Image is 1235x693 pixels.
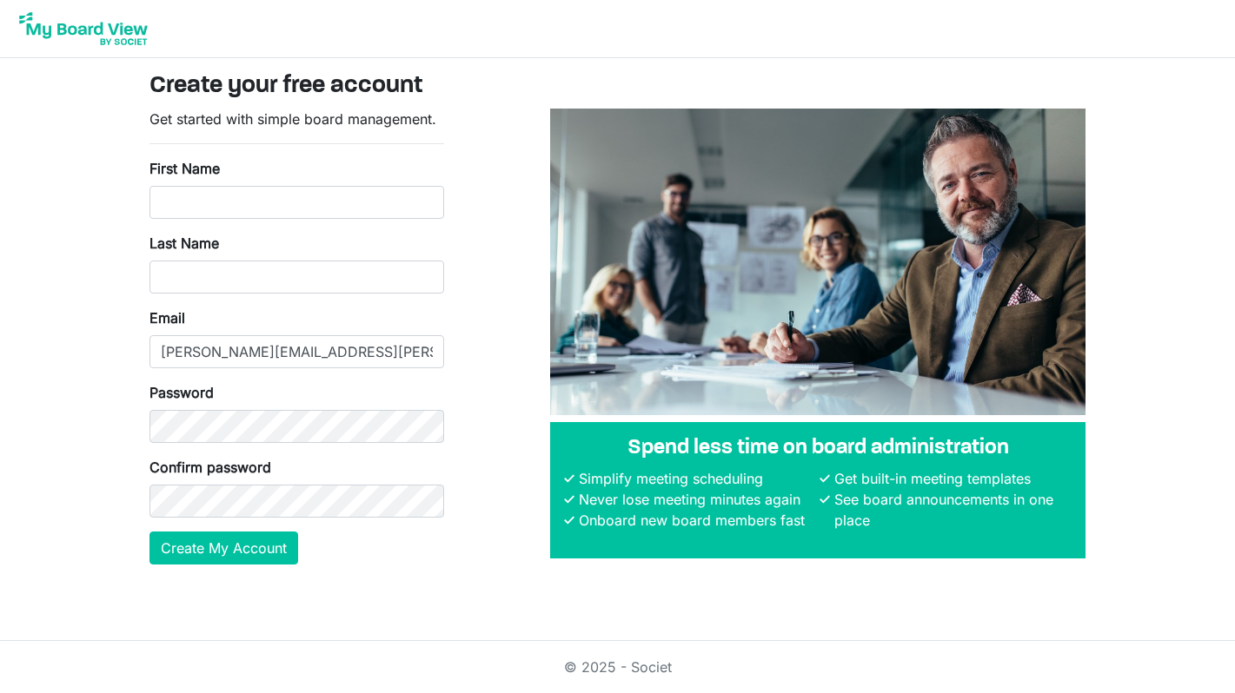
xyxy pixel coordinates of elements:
[564,658,672,676] a: © 2025 - Societ
[149,72,1086,102] h3: Create your free account
[574,489,816,510] li: Never lose meeting minutes again
[149,307,185,328] label: Email
[149,158,220,179] label: First Name
[149,457,271,478] label: Confirm password
[149,110,436,128] span: Get started with simple board management.
[574,510,816,531] li: Onboard new board members fast
[830,468,1072,489] li: Get built-in meeting templates
[149,531,298,564] button: Create My Account
[574,468,816,489] li: Simplify meeting scheduling
[550,109,1086,415] img: A photograph of board members sitting at a table
[149,382,214,403] label: Password
[564,436,1072,461] h4: Spend less time on board administration
[14,7,153,50] img: My Board View Logo
[830,489,1072,531] li: See board announcements in one place
[149,233,219,254] label: Last Name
